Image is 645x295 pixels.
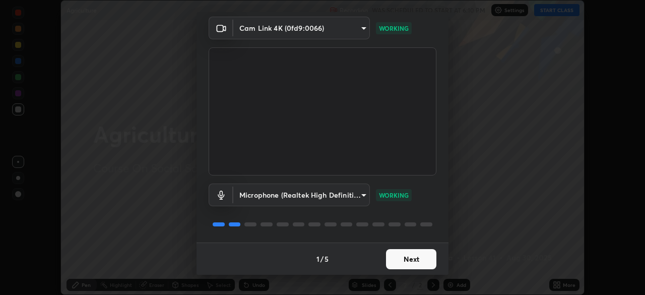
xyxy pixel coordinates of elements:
div: Cam Link 4K (0fd9:0066) [233,17,370,39]
h4: 5 [325,254,329,264]
h4: / [320,254,324,264]
h4: 1 [316,254,319,264]
p: WORKING [379,191,409,200]
p: WORKING [379,24,409,33]
button: Next [386,249,436,269]
div: Cam Link 4K (0fd9:0066) [233,184,370,206]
